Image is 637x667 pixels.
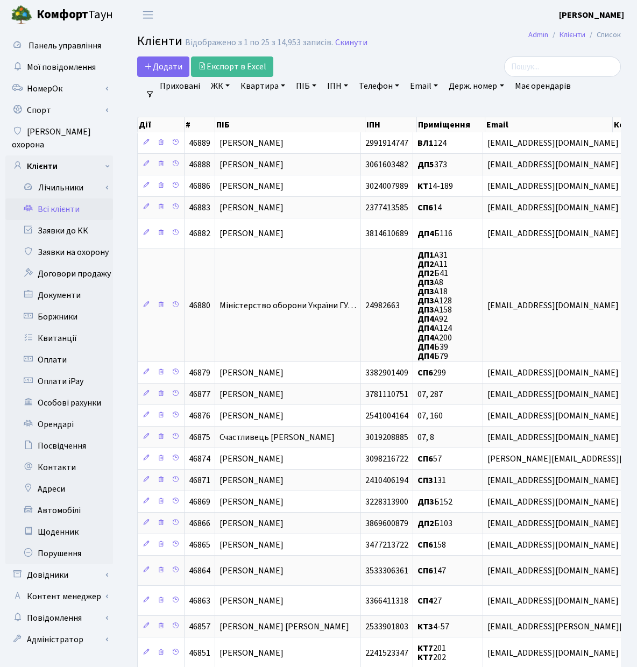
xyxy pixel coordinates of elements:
[138,117,185,132] th: Дії
[5,478,113,500] a: Адреси
[417,517,452,529] span: Б103
[5,500,113,521] a: Автомобілі
[417,642,433,654] b: КТ7
[417,565,446,577] span: 147
[487,159,619,171] span: [EMAIL_ADDRESS][DOMAIN_NAME]
[417,539,433,551] b: СП6
[365,595,408,607] span: 3366411318
[365,300,400,311] span: 24982663
[220,228,284,239] span: [PERSON_NAME]
[559,9,624,22] a: [PERSON_NAME]
[417,621,449,633] span: 4-57
[220,159,284,171] span: [PERSON_NAME]
[417,180,453,192] span: 14-189
[444,77,508,95] a: Держ. номер
[5,56,113,78] a: Мої повідомлення
[365,367,408,379] span: 3382901409
[417,350,434,362] b: ДП4
[220,367,284,379] span: [PERSON_NAME]
[37,6,88,23] b: Комфорт
[487,202,619,214] span: [EMAIL_ADDRESS][DOMAIN_NAME]
[189,367,210,379] span: 46879
[365,202,408,214] span: 2377413585
[5,435,113,457] a: Посвідчення
[189,388,210,400] span: 46877
[417,228,452,239] span: Б116
[5,121,113,155] a: [PERSON_NAME] охорона
[406,77,442,95] a: Email
[365,474,408,486] span: 2410406194
[487,431,619,443] span: [EMAIL_ADDRESS][DOMAIN_NAME]
[355,77,404,95] a: Телефон
[487,595,619,607] span: [EMAIL_ADDRESS][DOMAIN_NAME]
[417,249,452,362] span: А31 А11 Б41 А8 А18 А128 А158 А92 А124 А200 Б39 Б79
[365,621,408,633] span: 2533901803
[417,286,434,297] b: ДП3
[5,586,113,607] a: Контент менеджер
[220,595,284,607] span: [PERSON_NAME]
[487,180,619,192] span: [EMAIL_ADDRESS][DOMAIN_NAME]
[559,9,624,21] b: [PERSON_NAME]
[189,565,210,577] span: 46864
[220,300,356,311] span: Міністерство оборони України ГУ…
[5,629,113,650] a: Адміністратор
[189,159,210,171] span: 46888
[189,300,210,311] span: 46880
[487,388,619,400] span: [EMAIL_ADDRESS][DOMAIN_NAME]
[189,647,210,659] span: 46851
[220,647,284,659] span: [PERSON_NAME]
[417,159,434,171] b: ДП5
[417,117,485,132] th: Приміщення
[189,410,210,422] span: 46876
[189,474,210,486] span: 46871
[487,496,619,508] span: [EMAIL_ADDRESS][DOMAIN_NAME]
[365,647,408,659] span: 2241523347
[5,414,113,435] a: Орендарі
[417,496,434,508] b: ДП3
[417,651,433,663] b: КТ7
[5,100,113,121] a: Спорт
[417,249,434,261] b: ДП1
[5,564,113,586] a: Довідники
[5,35,113,56] a: Панель управління
[365,117,417,132] th: ІПН
[144,61,182,73] span: Додати
[191,56,273,77] a: Експорт в Excel
[220,474,284,486] span: [PERSON_NAME]
[417,474,433,486] b: СП3
[189,137,210,149] span: 46889
[487,517,619,529] span: [EMAIL_ADDRESS][DOMAIN_NAME]
[5,521,113,543] a: Щоденник
[417,642,446,663] span: 201 202
[189,595,210,607] span: 46863
[417,431,434,443] span: 07, 8
[5,78,113,100] a: НомерОк
[220,621,349,633] span: [PERSON_NAME] [PERSON_NAME]
[189,517,210,529] span: 46866
[417,453,433,465] b: СП6
[220,180,284,192] span: [PERSON_NAME]
[417,295,434,307] b: ДП3
[5,392,113,414] a: Особові рахунки
[220,453,284,465] span: [PERSON_NAME]
[504,56,621,77] input: Пошук...
[5,371,113,392] a: Оплати iPay
[487,474,619,486] span: [EMAIL_ADDRESS][DOMAIN_NAME]
[37,6,113,24] span: Таун
[189,228,210,239] span: 46882
[220,565,284,577] span: [PERSON_NAME]
[323,77,352,95] a: ІПН
[220,539,284,551] span: [PERSON_NAME]
[365,431,408,443] span: 3019208885
[487,300,619,311] span: [EMAIL_ADDRESS][DOMAIN_NAME]
[189,496,210,508] span: 46869
[560,29,585,40] a: Клієнти
[417,267,434,279] b: ДП2
[417,341,434,353] b: ДП4
[365,180,408,192] span: 3024007989
[5,543,113,564] a: Порушення
[220,388,284,400] span: [PERSON_NAME]
[365,496,408,508] span: 3228313900
[185,117,215,132] th: #
[417,137,447,149] span: 124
